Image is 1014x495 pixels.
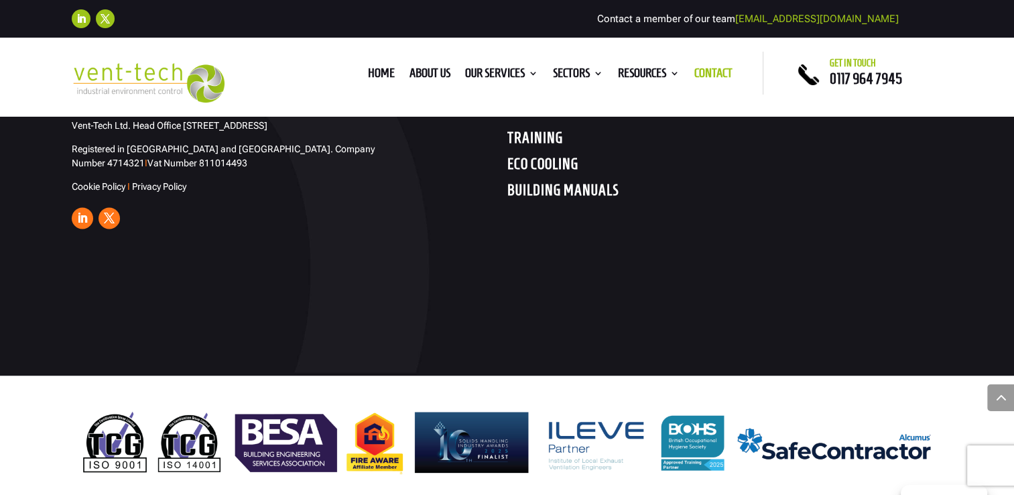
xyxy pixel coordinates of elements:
img: Email footer Apr 25 [72,402,943,483]
a: 0117 964 7945 [830,70,902,87]
a: Our Services [465,68,538,83]
h4: TRAINING [507,129,725,153]
a: Home [368,68,395,83]
h4: ECO COOLING [507,155,725,179]
a: Follow on LinkedIn [72,207,93,229]
span: I [127,181,130,192]
span: Registered in [GEOGRAPHIC_DATA] and [GEOGRAPHIC_DATA]. Company Number 4714321 Vat Number 811014493 [72,144,375,168]
span: Vent-Tech Ltd. Head Office [STREET_ADDRESS] [72,120,267,131]
a: About us [409,68,450,83]
a: Follow on X [96,9,115,28]
span: I [145,158,147,168]
span: Get in touch [830,58,876,68]
a: Resources [618,68,680,83]
a: Follow on LinkedIn [72,9,90,28]
h4: BUILDING MANUALS [507,181,725,205]
span: Contact a member of our team [597,13,899,25]
img: 2023-09-27T08_35_16.549ZVENT-TECH---Clear-background [72,63,225,103]
a: Cookie Policy [72,181,125,192]
a: Contact [694,68,733,83]
a: Privacy Policy [132,181,186,192]
a: [EMAIL_ADDRESS][DOMAIN_NAME] [735,13,899,25]
a: Sectors [553,68,603,83]
a: Follow on X [99,207,120,229]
